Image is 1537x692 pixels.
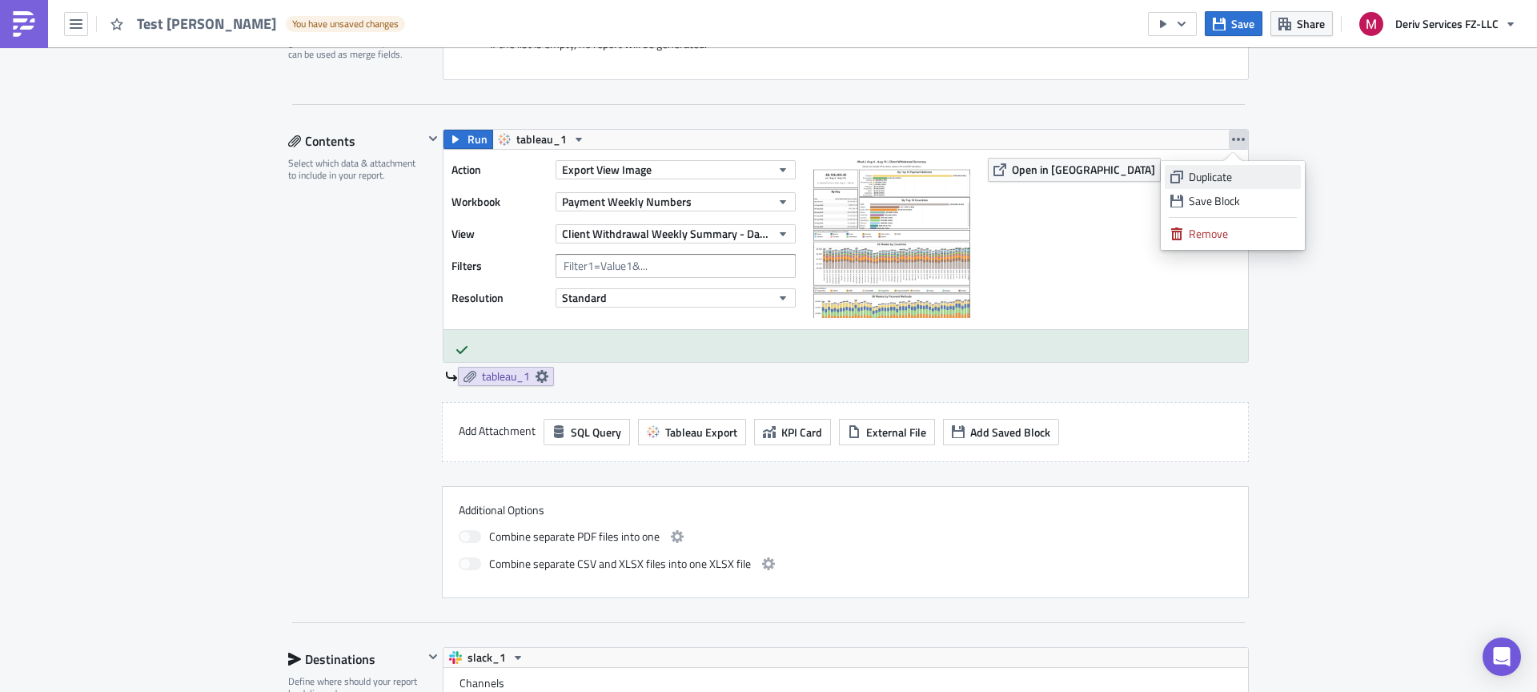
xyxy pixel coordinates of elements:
[443,648,530,667] button: slack_1
[866,424,926,441] span: External File
[489,554,751,573] span: Combine separate CSV and XLSX files into one XLSX file
[562,161,652,178] span: Export View Image
[292,18,399,30] span: You have unsaved changes
[556,254,796,278] input: Filter1=Value1&...
[556,160,796,179] button: Export View Image
[988,158,1161,182] button: Open in [GEOGRAPHIC_DATA]
[1395,15,1499,32] span: Deriv Services FZ-LLC
[288,129,423,153] div: Contents
[137,14,278,34] span: Test [PERSON_NAME]
[1205,11,1262,36] button: Save
[482,369,530,384] span: tableau_1
[571,424,621,441] span: SQL Query
[288,11,432,61] div: Define a list of parameters to iterate over. One report will be generated for each entry. Attribu...
[562,289,607,306] span: Standard
[459,503,1232,517] label: Additional Options
[1231,15,1254,32] span: Save
[423,647,443,666] button: Hide content
[638,419,746,445] button: Tableau Export
[1189,169,1295,185] div: Duplicate
[1358,10,1385,38] img: Avatar
[288,647,423,671] div: Destinations
[1297,15,1325,32] span: Share
[1189,226,1295,242] div: Remove
[556,288,796,308] button: Standard
[562,193,692,210] span: Payment Weekly Numbers
[556,192,796,211] button: Payment Weekly Numbers
[516,130,567,149] span: tableau_1
[1350,6,1525,42] button: Deriv Services FZ-LLC
[451,254,548,278] label: Filters
[754,419,831,445] button: KPI Card
[556,224,796,243] button: Client Withdrawal Weekly Summary - Dashboard
[288,157,423,182] div: Select which data & attachment to include in your report.
[1270,11,1333,36] button: Share
[443,130,493,149] button: Run
[423,129,443,148] button: Hide content
[459,676,1232,690] label: Channels
[1189,193,1295,209] div: Save Block
[562,225,771,242] span: Client Withdrawal Weekly Summary - Dashboard
[459,419,536,443] label: Add Attachment
[458,367,554,386] a: tableau_1
[451,190,548,214] label: Workbook
[468,648,506,667] span: slack_1
[468,130,488,149] span: Run
[451,286,548,310] label: Resolution
[1012,161,1155,178] span: Open in [GEOGRAPHIC_DATA]
[839,419,935,445] button: External File
[665,424,737,441] span: Tableau Export
[544,419,630,445] button: SQL Query
[1483,638,1521,676] div: Open Intercom Messenger
[451,222,548,246] label: View
[812,158,972,318] img: View Image
[781,424,822,441] span: KPI Card
[451,158,548,182] label: Action
[489,527,660,546] span: Combine separate PDF files into one
[11,11,37,37] img: PushMetrics
[943,419,1059,445] button: Add Saved Block
[6,6,764,19] body: Rich Text Area. Press ALT-0 for help.
[492,130,591,149] button: tableau_1
[970,424,1050,441] span: Add Saved Block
